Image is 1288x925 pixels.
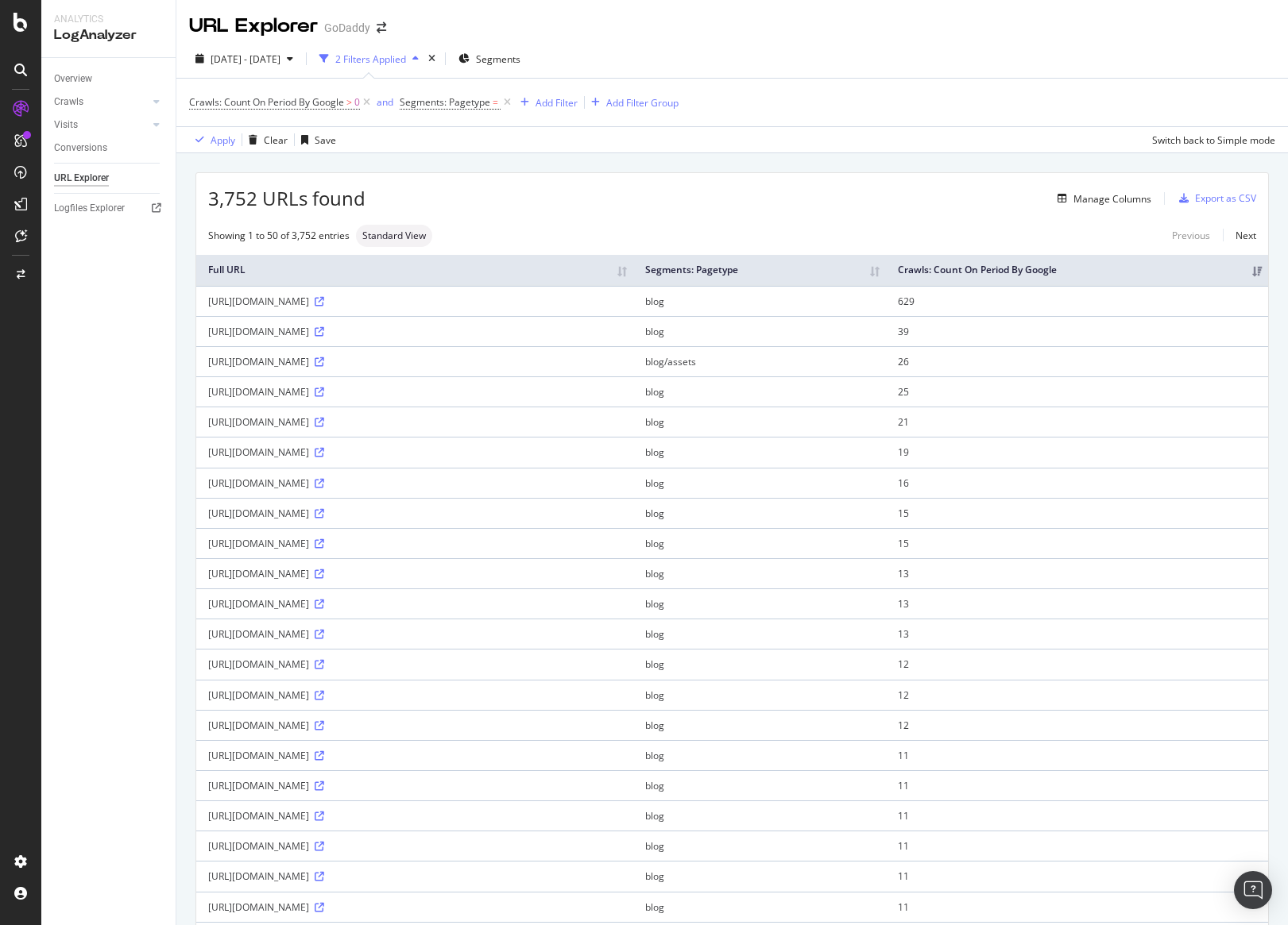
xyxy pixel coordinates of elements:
[633,892,886,922] td: blog
[1195,191,1256,205] div: Export as CSV
[54,117,149,133] a: Visits
[606,96,679,110] div: Add Filter Group
[886,649,1268,679] td: 12
[54,94,83,110] div: Crawls
[54,94,149,110] a: Crawls
[452,46,527,71] button: Segments
[886,376,1268,407] td: 25
[208,657,621,671] div: [URL][DOMAIN_NAME]
[633,468,886,498] td: blog
[377,95,393,109] div: and
[886,346,1268,376] td: 26
[208,445,621,459] div: [URL][DOMAIN_NAME]
[536,96,578,110] div: Add Filter
[54,140,164,156] a: Conversions
[208,355,621,368] div: [URL][DOMAIN_NAME]
[54,170,109,187] div: URL Explorer
[886,892,1268,922] td: 11
[208,719,621,732] div: [URL][DOMAIN_NAME]
[633,286,886,316] td: blog
[886,437,1268,467] td: 19
[208,869,621,883] div: [URL][DOMAIN_NAME]
[54,200,125,217] div: Logfiles Explorer
[886,588,1268,619] td: 13
[208,779,621,792] div: [URL][DOMAIN_NAME]
[633,680,886,710] td: blog
[886,770,1268,800] td: 11
[633,649,886,679] td: blog
[886,528,1268,558] td: 15
[208,597,621,611] div: [URL][DOMAIN_NAME]
[886,861,1268,891] td: 11
[354,91,360,114] span: 0
[633,800,886,831] td: blog
[400,95,490,109] span: Segments: Pagetype
[295,127,336,152] button: Save
[189,46,300,71] button: [DATE] - [DATE]
[54,200,164,217] a: Logfiles Explorer
[886,255,1268,286] th: Crawls: Count On Period By Google: activate to sort column ascending
[208,185,366,212] span: 3,752 URLs found
[208,325,621,338] div: [URL][DOMAIN_NAME]
[633,528,886,558] td: blog
[208,476,621,490] div: [URL][DOMAIN_NAME]
[54,170,164,187] a: URL Explorer
[633,346,886,376] td: blog/assets
[208,809,621,823] div: [URL][DOMAIN_NAME]
[54,26,163,44] div: LogAnalyzer
[1146,127,1275,152] button: Switch back to Simple mode
[54,140,107,156] div: Conversions
[633,316,886,346] td: blog
[54,13,163,26] div: Analytics
[208,839,621,853] div: [URL][DOMAIN_NAME]
[1234,871,1272,909] div: Open Intercom Messenger
[886,316,1268,346] td: 39
[208,567,621,580] div: [URL][DOMAIN_NAME]
[633,376,886,407] td: blog
[493,95,498,109] span: =
[633,498,886,528] td: blog
[208,229,350,242] div: Showing 1 to 50 of 3,752 entries
[377,94,393,110] button: and
[189,13,318,40] div: URL Explorer
[264,133,288,147] div: Clear
[315,133,336,147] div: Save
[1073,192,1151,206] div: Manage Columns
[886,800,1268,831] td: 11
[886,740,1268,770] td: 11
[476,52,520,66] span: Segments
[886,831,1268,861] td: 11
[886,407,1268,437] td: 21
[208,295,621,308] div: [URL][DOMAIN_NAME]
[377,22,386,33] div: arrow-right-arrow-left
[633,407,886,437] td: blog
[633,437,886,467] td: blog
[208,900,621,914] div: [URL][DOMAIN_NAME]
[1152,133,1275,147] div: Switch back to Simple mode
[189,127,235,152] button: Apply
[633,619,886,649] td: blog
[362,231,426,241] span: Standard View
[1051,189,1151,208] button: Manage Columns
[208,749,621,762] div: [URL][DOMAIN_NAME]
[514,93,578,112] button: Add Filter
[189,95,344,109] span: Crawls: Count On Period By Google
[886,498,1268,528] td: 15
[54,117,78,133] div: Visits
[196,255,633,286] th: Full URL: activate to sort column ascending
[346,95,352,109] span: >
[211,133,235,147] div: Apply
[208,385,621,399] div: [URL][DOMAIN_NAME]
[313,46,425,71] button: 2 Filters Applied
[1173,186,1256,211] button: Export as CSV
[886,710,1268,740] td: 12
[633,710,886,740] td: blog
[886,619,1268,649] td: 13
[208,627,621,641] div: [URL][DOMAIN_NAME]
[886,468,1268,498] td: 16
[54,71,164,87] a: Overview
[886,286,1268,316] td: 629
[54,71,92,87] div: Overview
[886,680,1268,710] td: 12
[208,507,621,520] div: [URL][DOMAIN_NAME]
